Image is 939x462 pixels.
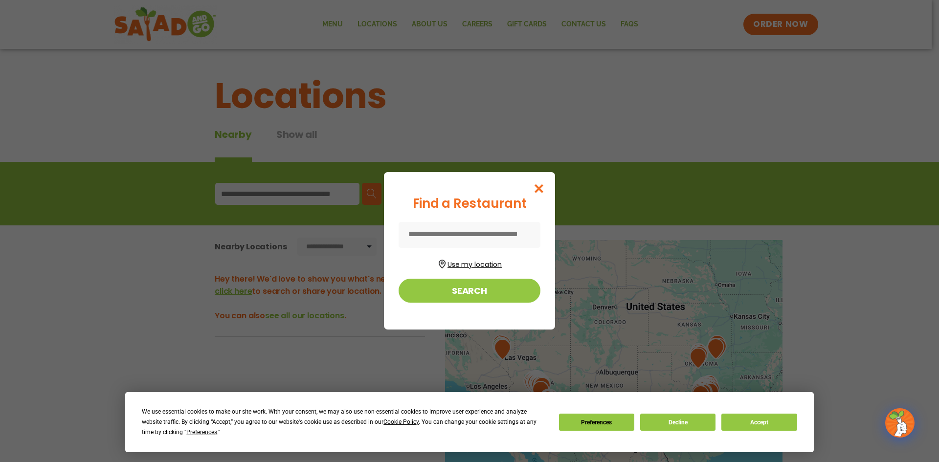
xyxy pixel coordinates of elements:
button: Search [399,279,540,303]
div: Find a Restaurant [399,194,540,213]
button: Preferences [559,414,634,431]
span: Preferences [186,429,217,436]
button: Close modal [523,172,555,205]
img: wpChatIcon [886,409,914,437]
button: Decline [640,414,715,431]
span: Cookie Policy [383,418,419,425]
button: Use my location [399,257,540,270]
div: We use essential cookies to make our site work. With your consent, we may also use non-essential ... [142,407,547,438]
button: Accept [721,414,797,431]
div: Cookie Consent Prompt [125,392,814,452]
